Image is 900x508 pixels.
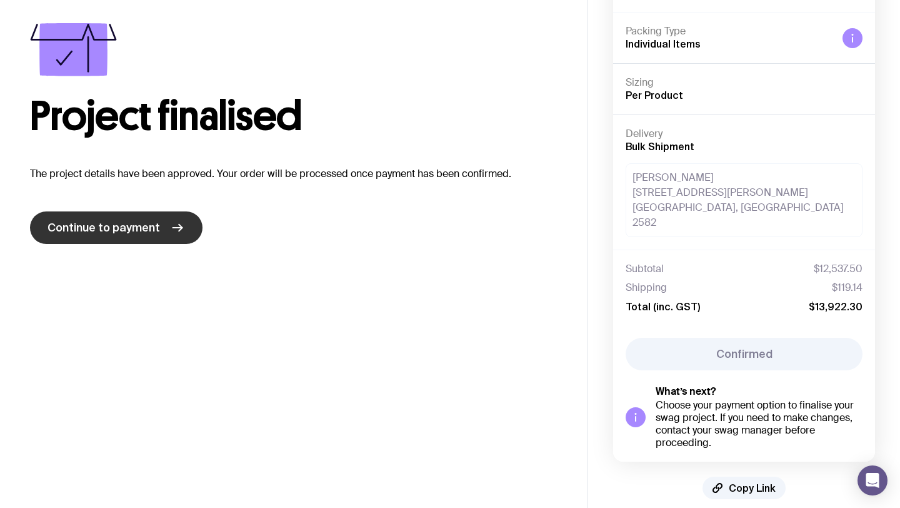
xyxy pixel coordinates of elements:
[626,263,664,275] span: Subtotal
[656,385,862,398] h5: What’s next?
[832,282,862,294] span: $119.14
[729,482,776,494] span: Copy Link
[30,96,557,136] h1: Project finalised
[626,141,694,152] span: Bulk Shipment
[626,76,862,89] h4: Sizing
[626,163,862,237] div: [PERSON_NAME] [STREET_ADDRESS][PERSON_NAME] [GEOGRAPHIC_DATA], [GEOGRAPHIC_DATA] 2582
[626,25,832,38] h4: Packing Type
[814,263,862,275] span: $12,537.50
[626,338,862,370] button: Confirmed
[702,477,786,499] button: Copy Link
[809,300,862,313] span: $13,922.30
[626,38,701,49] span: Individual Items
[47,220,160,235] span: Continue to payment
[626,89,683,101] span: Per Product
[857,465,887,495] div: Open Intercom Messenger
[626,128,862,140] h4: Delivery
[626,282,667,294] span: Shipping
[30,166,557,181] p: The project details have been approved. Your order will be processed once payment has been confir...
[656,399,862,449] div: Choose your payment option to finalise your swag project. If you need to make changes, contact yo...
[626,300,700,313] span: Total (inc. GST)
[30,211,202,244] a: Continue to payment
